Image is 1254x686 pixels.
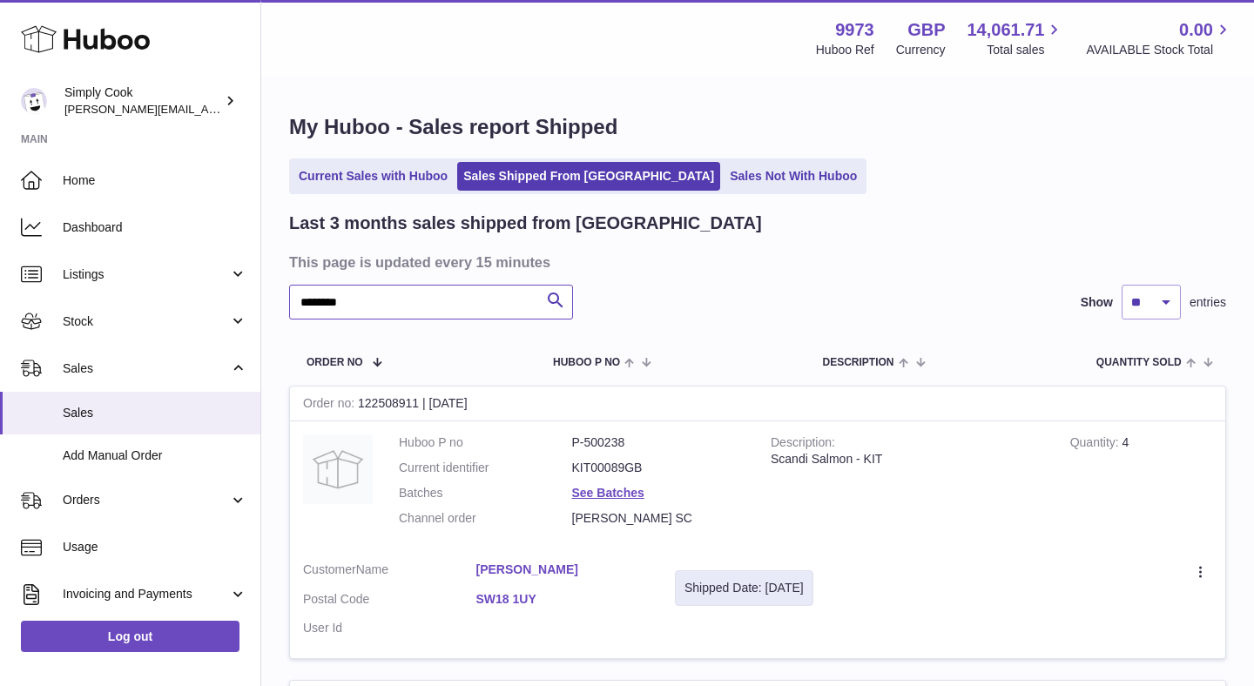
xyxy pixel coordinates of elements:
h2: Last 3 months sales shipped from [GEOGRAPHIC_DATA] [289,212,762,235]
span: Add Manual Order [63,447,247,464]
dt: Channel order [399,510,572,527]
span: Listings [63,266,229,283]
a: 14,061.71 Total sales [967,18,1064,58]
dd: [PERSON_NAME] SC [572,510,745,527]
a: Sales Not With Huboo [724,162,863,191]
a: See Batches [572,486,644,500]
dt: Batches [399,485,572,501]
a: 0.00 AVAILABLE Stock Total [1086,18,1233,58]
span: Huboo P no [553,357,620,368]
span: Orders [63,492,229,508]
a: SW18 1UY [476,591,650,608]
span: Sales [63,360,229,377]
span: Quantity Sold [1096,357,1182,368]
span: Sales [63,405,247,421]
span: Stock [63,313,229,330]
span: 14,061.71 [967,18,1044,42]
a: Log out [21,621,239,652]
div: Huboo Ref [816,42,874,58]
h1: My Huboo - Sales report Shipped [289,113,1226,141]
h3: This page is updated every 15 minutes [289,252,1222,272]
span: [PERSON_NAME][EMAIL_ADDRESS][DOMAIN_NAME] [64,102,349,116]
strong: Description [771,435,835,454]
div: Shipped Date: [DATE] [684,580,804,596]
dt: Huboo P no [399,434,572,451]
span: Invoicing and Payments [63,586,229,602]
a: Current Sales with Huboo [293,162,454,191]
dt: Name [303,562,476,582]
strong: GBP [907,18,945,42]
span: Description [822,357,893,368]
span: Order No [307,357,363,368]
span: AVAILABLE Stock Total [1086,42,1233,58]
strong: 9973 [835,18,874,42]
span: Dashboard [63,219,247,236]
label: Show [1081,294,1113,311]
img: rebecca@simplycook.com [21,88,47,114]
dd: P-500238 [572,434,745,451]
span: Customer [303,562,356,576]
span: Usage [63,539,247,555]
dt: User Id [303,620,476,636]
span: 0.00 [1179,18,1213,42]
a: Sales Shipped From [GEOGRAPHIC_DATA] [457,162,720,191]
a: [PERSON_NAME] [476,562,650,578]
div: Currency [896,42,946,58]
img: no-photo.jpg [303,434,373,504]
div: 122508911 | [DATE] [290,387,1225,421]
div: Simply Cook [64,84,221,118]
dt: Current identifier [399,460,572,476]
dd: KIT00089GB [572,460,745,476]
span: Home [63,172,247,189]
strong: Quantity [1070,435,1123,454]
strong: Order no [303,396,358,414]
span: Total sales [987,42,1064,58]
td: 4 [1057,421,1225,548]
div: Scandi Salmon - KIT [771,451,1044,467]
dt: Postal Code [303,591,476,612]
span: entries [1190,294,1226,311]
